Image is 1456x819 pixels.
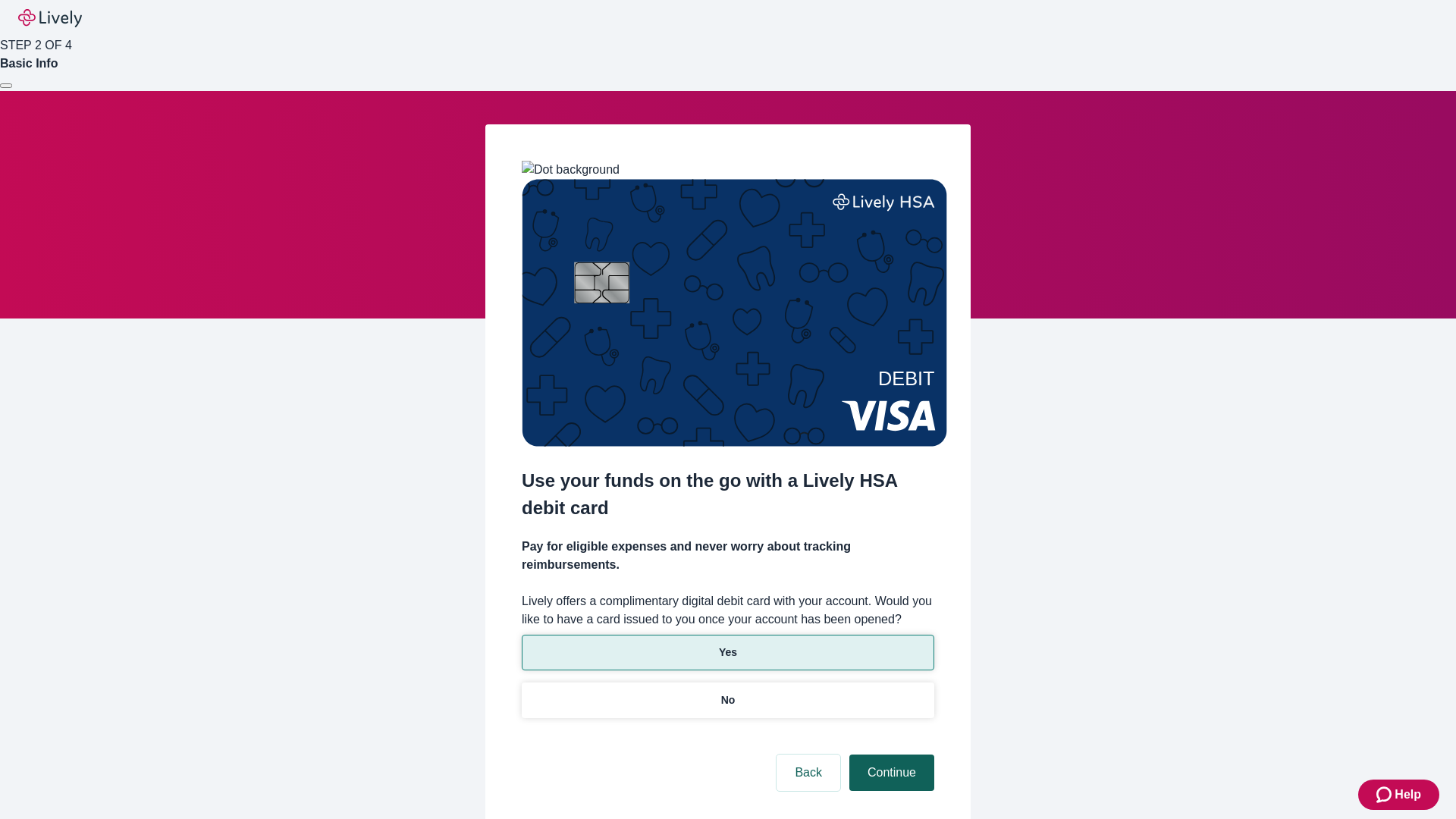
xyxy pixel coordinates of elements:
[522,592,934,629] label: Lively offers a complimentary digital debit card with your account. Would you like to have a card...
[721,692,736,708] p: No
[1395,786,1421,804] span: Help
[522,161,620,179] img: Dot background
[522,467,934,522] h2: Use your funds on the go with a Lively HSA debit card
[522,538,934,574] h4: Pay for eligible expenses and never worry about tracking reimbursements.
[18,9,82,27] img: Lively
[522,682,934,718] button: No
[849,755,934,791] button: Continue
[777,755,840,791] button: Back
[1376,786,1395,804] svg: Zendesk support icon
[1358,780,1439,810] button: Zendesk support iconHelp
[719,645,737,661] p: Yes
[522,179,947,447] img: Debit card
[522,635,934,670] button: Yes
